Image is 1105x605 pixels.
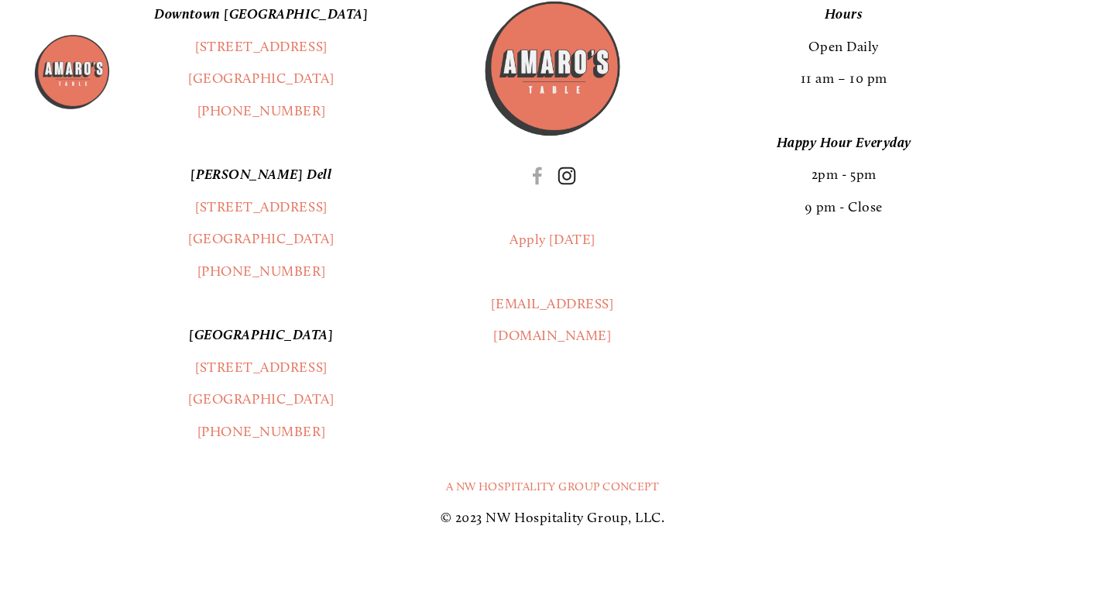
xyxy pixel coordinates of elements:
[188,359,334,407] a: [STREET_ADDRESS][GEOGRAPHIC_DATA]
[188,230,334,247] a: [GEOGRAPHIC_DATA]
[67,502,1039,534] p: © 2023 NW Hospitality Group, LLC.
[197,263,326,280] a: [PHONE_NUMBER]
[777,134,911,151] em: Happy Hour Everyday
[197,423,326,440] a: [PHONE_NUMBER]
[558,167,576,185] a: Instagram
[195,198,328,215] a: [STREET_ADDRESS]
[528,167,547,185] a: Facebook
[510,231,595,248] a: Apply [DATE]
[190,166,331,183] em: [PERSON_NAME] Dell
[33,33,111,111] img: Amaro's Table
[649,127,1038,223] p: 2pm - 5pm 9 pm - Close
[189,326,333,343] em: [GEOGRAPHIC_DATA]
[446,480,660,493] a: A NW Hospitality Group Concept
[491,295,613,344] a: [EMAIL_ADDRESS][DOMAIN_NAME]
